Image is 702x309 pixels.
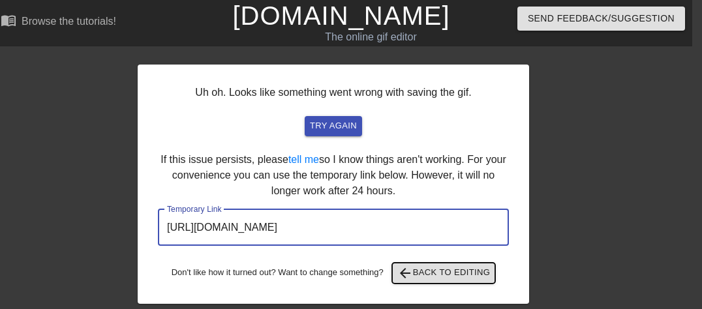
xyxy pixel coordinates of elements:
[528,10,675,27] span: Send Feedback/Suggestion
[232,1,450,30] a: [DOMAIN_NAME]
[397,265,413,281] span: arrow_back
[158,263,509,284] div: Don't like how it turned out? Want to change something?
[138,65,529,304] div: Uh oh. Looks like something went wrong with saving the gif. If this issue persists, please so I k...
[22,16,116,27] div: Browse the tutorials!
[392,263,496,284] button: Back to Editing
[397,265,491,281] span: Back to Editing
[1,12,116,33] a: Browse the tutorials!
[288,154,319,165] a: tell me
[158,209,509,246] input: bare
[1,12,16,28] span: menu_book
[231,29,511,45] div: The online gif editor
[305,116,362,136] button: try again
[517,7,685,31] button: Send Feedback/Suggestion
[310,119,357,134] span: try again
